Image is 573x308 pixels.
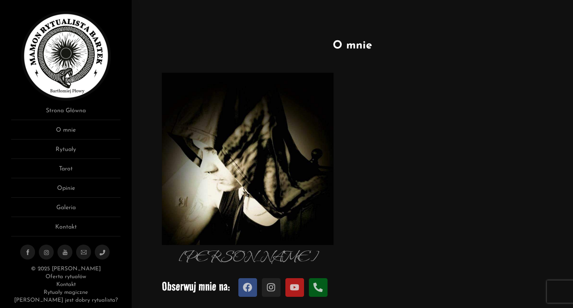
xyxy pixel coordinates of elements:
img: Rytualista Bartek [21,11,111,101]
p: [PERSON_NAME] [147,245,348,270]
h1: O mnie [143,37,562,54]
a: Opinie [11,184,120,198]
a: Strona Główna [11,106,120,120]
a: Kontakt [56,282,76,287]
a: Galeria [11,203,120,217]
p: Obserwuj mnie na: [162,276,334,297]
a: Rytuały magiczne [44,290,88,295]
a: Kontakt [11,223,120,236]
a: Rytuały [11,145,120,159]
a: O mnie [11,126,120,139]
a: Tarot [11,164,120,178]
a: Oferta rytuałów [46,274,86,280]
a: [PERSON_NAME] jest dobry rytualista? [14,298,118,303]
